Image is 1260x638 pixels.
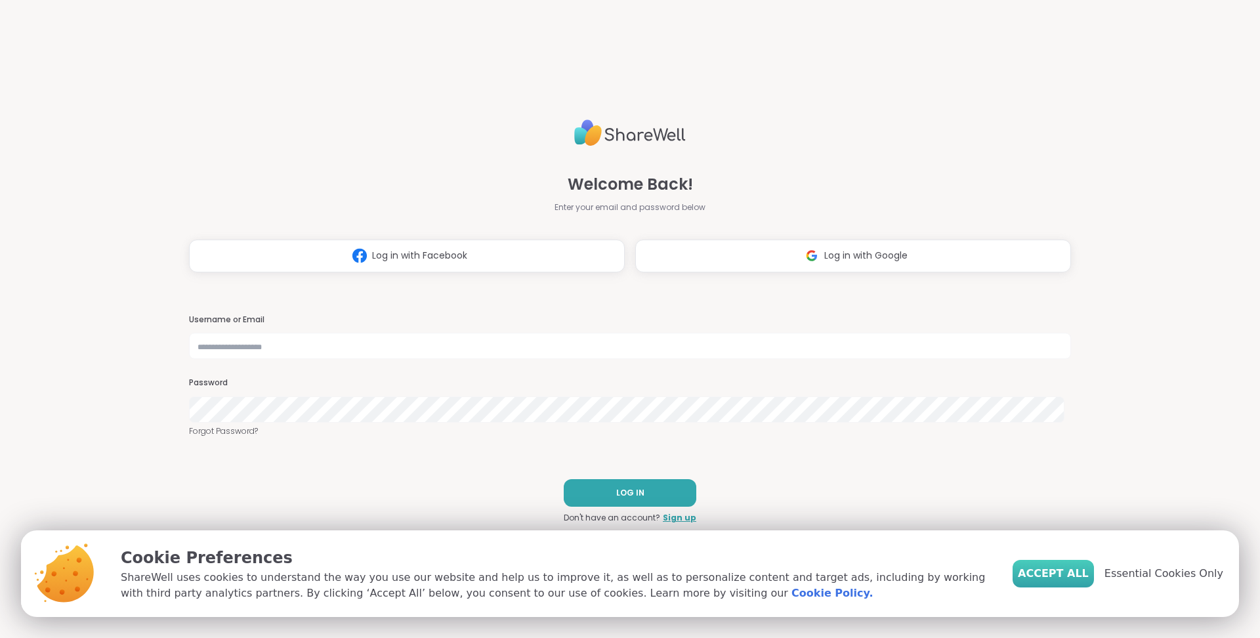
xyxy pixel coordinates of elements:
img: ShareWell Logo [574,114,686,152]
span: LOG IN [616,487,644,499]
p: Cookie Preferences [121,546,992,570]
button: Accept All [1013,560,1094,587]
button: Log in with Google [635,240,1071,272]
h3: Password [189,377,1071,389]
a: Forgot Password? [189,425,1071,437]
span: Welcome Back! [568,173,693,196]
span: Log in with Google [824,249,908,263]
span: Accept All [1018,566,1089,582]
span: Don't have an account? [564,512,660,524]
span: Log in with Facebook [372,249,467,263]
span: Enter your email and password below [555,202,705,213]
a: Sign up [663,512,696,524]
h3: Username or Email [189,314,1071,326]
p: ShareWell uses cookies to understand the way you use our website and help us to improve it, as we... [121,570,992,601]
button: Log in with Facebook [189,240,625,272]
img: ShareWell Logomark [347,244,372,268]
img: ShareWell Logomark [799,244,824,268]
a: Cookie Policy. [791,585,873,601]
span: Essential Cookies Only [1104,566,1223,582]
button: LOG IN [564,479,696,507]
